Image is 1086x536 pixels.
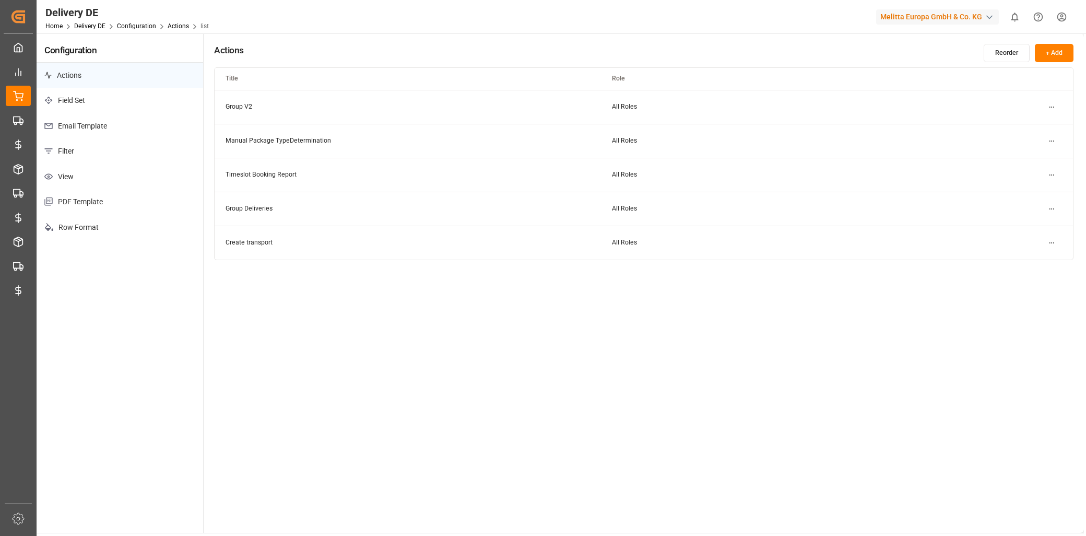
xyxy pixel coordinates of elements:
span: All Roles [612,103,637,110]
a: Configuration [117,22,156,30]
th: Title [215,68,601,90]
p: Field Set [37,88,203,113]
button: + Add [1035,44,1073,62]
button: show 0 new notifications [1003,5,1026,29]
h4: Actions [214,44,244,57]
p: View [37,164,203,190]
a: Home [45,22,63,30]
p: Actions [37,63,203,88]
th: Role [601,68,987,90]
td: Group Deliveries [215,192,601,226]
span: All Roles [612,205,637,212]
span: All Roles [612,171,637,178]
button: Melitta Europa GmbH & Co. KG [876,7,1003,27]
a: Actions [168,22,189,30]
button: Help Center [1026,5,1050,29]
div: Delivery DE [45,5,209,20]
td: Manual Package TypeDetermination [215,124,601,158]
span: All Roles [612,239,637,246]
span: All Roles [612,137,637,144]
td: Create transport [215,226,601,260]
p: Row Format [37,215,203,240]
h4: Configuration [37,33,203,63]
p: Filter [37,138,203,164]
p: PDF Template [37,189,203,215]
p: Email Template [37,113,203,139]
td: Timeslot Booking Report [215,158,601,192]
button: Reorder [984,44,1030,62]
div: Melitta Europa GmbH & Co. KG [876,9,999,25]
a: Delivery DE [74,22,105,30]
td: Group V2 [215,90,601,124]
